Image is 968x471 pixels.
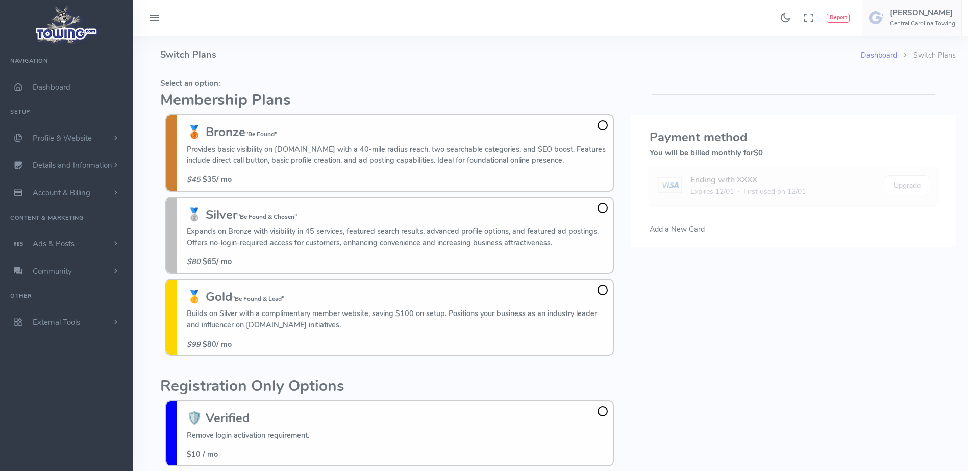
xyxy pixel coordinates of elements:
[232,295,284,303] small: "Be Found & Lead"
[890,20,955,27] h6: Central Carolina Towing
[160,79,619,87] h5: Select an option:
[160,36,861,74] h4: Switch Plans
[33,239,75,249] span: Ads & Posts
[754,148,763,158] span: $0
[33,266,72,276] span: Community
[690,186,734,197] span: Expires 12/01
[160,92,619,109] h2: Membership Plans
[187,174,201,185] s: $45
[187,226,608,248] p: Expands on Bronze with visibility in 45 services, featured search results, advanced profile optio...
[885,175,929,195] button: Upgrade
[33,188,90,198] span: Account & Billing
[203,256,216,267] b: $65
[32,3,101,46] img: logo
[203,174,216,185] b: $35
[650,149,937,157] h5: You will be billed monthly for
[187,256,201,267] s: $80
[203,339,216,349] b: $80
[868,10,885,26] img: user-image
[187,256,232,267] span: / mo
[187,144,608,166] p: Provides basic visibility on [DOMAIN_NAME] with a 40-mile radius reach, two searchable categories...
[743,186,806,197] span: First used on 12/01
[890,9,955,17] h5: [PERSON_NAME]
[861,50,897,60] a: Dashboard
[187,339,232,349] span: / mo
[187,290,608,303] h3: 🥇 Gold
[33,161,112,171] span: Details and Information
[33,317,80,327] span: External Tools
[897,50,956,61] li: Switch Plans
[187,308,608,330] p: Builds on Silver with a complimentary member website, saving $100 on setup. Positions your busine...
[187,339,201,349] s: $99
[650,224,705,234] span: Add a New Card
[650,130,937,144] h3: Payment method
[690,174,806,186] div: Ending with XXXX
[187,430,309,441] p: Remove login activation requirement.
[237,213,297,221] small: "Be Found & Chosen"
[187,449,218,459] span: $10 / mo
[160,378,619,395] h2: Registration Only Options
[33,133,92,143] span: Profile & Website
[738,186,739,197] span: ·
[33,82,70,92] span: Dashboard
[245,130,277,138] small: "Be Found"
[187,174,232,185] span: / mo
[187,125,608,139] h3: 🥉 Bronze
[827,14,850,23] button: Report
[187,208,608,221] h3: 🥈 Silver
[658,177,682,193] img: card image
[187,411,309,425] h3: 🛡️ Verified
